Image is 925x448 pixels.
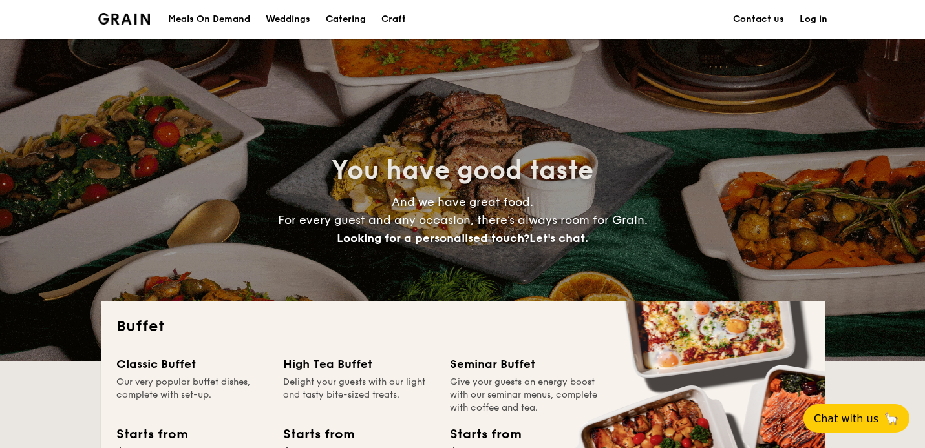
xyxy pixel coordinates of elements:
div: Give your guests an energy boost with our seminar menus, complete with coffee and tea. [450,376,601,414]
img: Grain [98,13,151,25]
div: Starts from [283,425,354,444]
div: Starts from [116,425,187,444]
div: Classic Buffet [116,355,268,373]
span: You have good taste [332,155,593,186]
span: And we have great food. For every guest and any occasion, there’s always room for Grain. [278,195,648,245]
div: High Tea Buffet [283,355,434,373]
a: Logotype [98,13,151,25]
button: Chat with us🦙 [803,404,909,433]
div: Starts from [450,425,520,444]
span: Looking for a personalised touch? [337,231,529,245]
span: Chat with us [814,412,878,425]
div: Delight your guests with our light and tasty bite-sized treats. [283,376,434,414]
span: 🦙 [884,411,899,426]
div: Seminar Buffet [450,355,601,373]
div: Our very popular buffet dishes, complete with set-up. [116,376,268,414]
span: Let's chat. [529,231,588,245]
h2: Buffet [116,316,809,337]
